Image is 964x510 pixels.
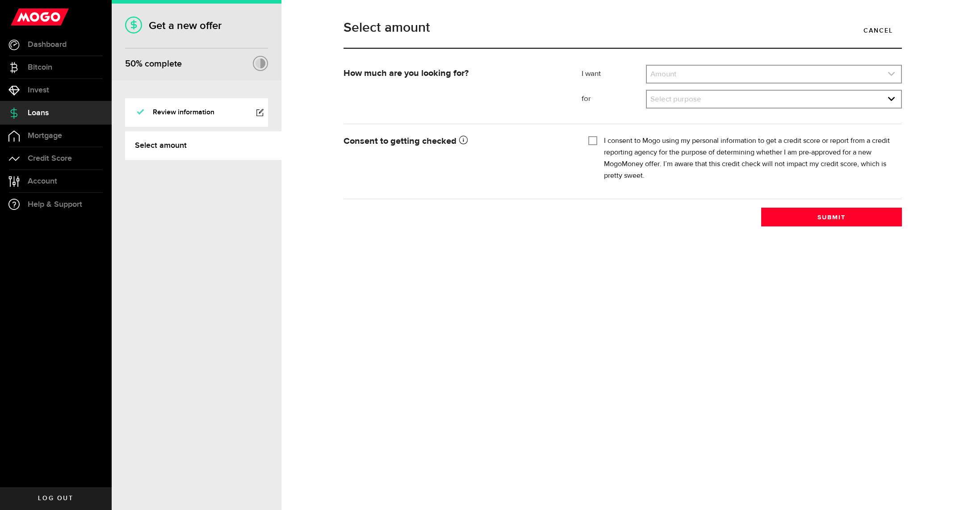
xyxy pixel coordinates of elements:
[344,137,468,146] strong: Consent to getting checked
[28,86,49,94] span: Invest
[761,208,902,226] button: Submit
[28,155,72,163] span: Credit Score
[28,132,62,140] span: Mortgage
[344,69,469,78] strong: How much are you looking for?
[7,4,34,30] button: Open LiveChat chat widget
[28,63,52,71] span: Bitcoin
[604,135,895,182] label: I consent to Mogo using my personal information to get a credit score or report from a credit rep...
[582,69,645,79] label: I want
[582,94,645,105] label: for
[125,98,268,127] a: Review information
[28,177,57,185] span: Account
[28,201,82,209] span: Help & Support
[125,131,281,160] a: Select amount
[344,21,902,34] h1: Select amount
[588,135,597,144] input: I consent to Mogo using my personal information to get a credit score or report from a credit rep...
[125,19,268,32] h1: Get a new offer
[125,59,136,69] span: 50
[28,109,49,117] span: Loans
[647,66,901,83] a: expand select
[855,21,902,40] a: Cancel
[647,91,901,108] a: expand select
[28,41,67,49] span: Dashboard
[125,56,182,72] div: % complete
[38,495,73,502] span: Log out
